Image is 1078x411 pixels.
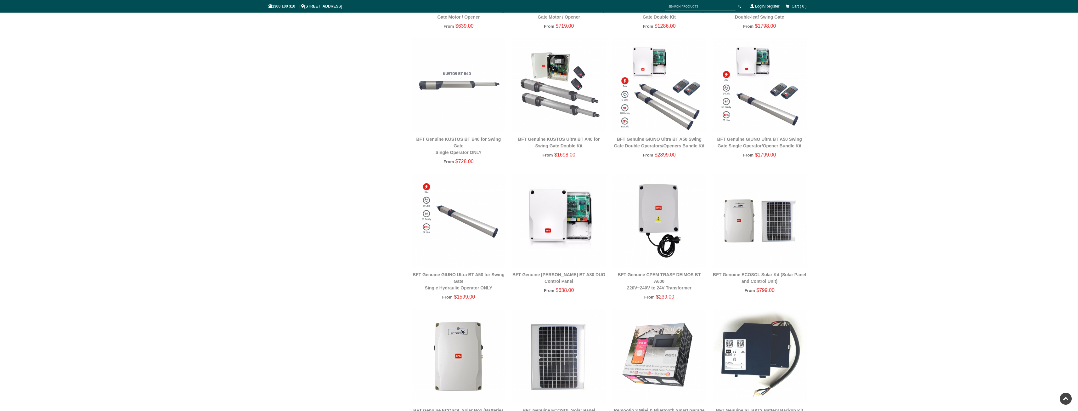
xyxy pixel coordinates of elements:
[512,309,606,403] img: BFT Genuine ECOSOL Solar Panel - Gate Warehouse
[755,152,776,157] span: $1799.00
[713,174,807,268] img: BFT Genuine ECOSOL Solar Kit (Solar Panel and Control Unit) - Gate Warehouse
[744,288,755,293] span: From
[544,24,554,29] span: From
[544,288,554,293] span: From
[655,152,676,157] span: $2899.00
[612,174,706,268] img: BFT Genuine CPEM TRASF DEIMOS BT A600 - 220V~240V to 24V Transformer - Gate Warehouse
[614,137,704,148] a: BFT Genuine GIUNO Ultra BT A50 Swing Gate Double Operators/Openers Bundle Kit
[454,294,475,300] span: $1599.00
[743,153,753,157] span: From
[542,153,553,157] span: From
[792,4,806,9] span: Cart ( 0 )
[413,8,505,20] a: BFT Genuine DEIMOS Ultra BT A400 Sliding Gate Motor / Opener
[755,4,779,9] a: Login/Register
[268,4,342,9] span: 1300 100 310 | [STREET_ADDRESS]
[952,243,1078,389] iframe: LiveChat chat widget
[756,288,775,293] span: $799.00
[713,38,807,132] img: BFT Genuine GIUNO Ultra BT A50 Swing Gate Single Operator/Opener Bundle Kit - Gate Warehouse
[643,153,653,157] span: From
[612,309,706,403] img: Remootio 3 WiFi & Bluetooth Smart Garage Door Gate Opener - Gate Warehouse
[512,38,606,132] img: BFT Genuine KUSTOS Ultra BT A40 for Swing Gate Double Kit - Gate Warehouse
[556,23,574,29] span: $719.00
[612,38,706,132] img: BFT Genuine GIUNO Ultra BT A50 Swing Gate Double Operators/Openers Bundle Kit - Gate Warehouse
[644,295,655,300] span: From
[412,38,506,132] img: BFT Genuine KUSTOS BT B40 for Swing Gate - Single Operator ONLY - Gate Warehouse
[512,272,605,284] a: BFT Genuine [PERSON_NAME] BT A80 DUO Control Panel
[412,309,506,403] img: BFT Genuine ECOSOL Solar Box (Batteries Included) - Gate Warehouse
[554,152,575,157] span: $1698.00
[717,137,802,148] a: BFT Genuine GIUNO Ultra BT A50 Swing Gate Single Operator/Opener Bundle Kit
[442,295,453,300] span: From
[413,272,505,290] a: BFT Genuine GIUNO Ultra BT A50 for Swing GateSingle Hydraulic Operator ONLY
[618,272,701,290] a: BFT Genuine CPEM TRASF DEIMOS BT A600220V~240V to 24V Transformer
[643,24,653,29] span: From
[518,137,600,148] a: BFT Genuine KUSTOS Ultra BT A40 for Swing Gate Double Kit
[721,8,798,20] a: BFT Genuine KUSTOS BT B40 Kit for Double-leaf Swing Gate
[755,23,776,29] span: $1798.00
[513,8,605,20] a: BFT Genuine DEIMOS Ultra BT A600 Sliding Gate Motor / Opener
[512,174,606,268] img: BFT Genuine THALIA BT A80 DUO Control Panel - Gate Warehouse
[743,24,753,29] span: From
[614,8,704,20] a: BFT Genuine VIRGO SMART BT A20 Swing Gate Double Kit
[443,159,454,164] span: From
[665,3,736,10] input: SEARCH PRODUCTS
[713,309,807,403] img: BFT Genuine SL BAT2 Battery Backup Kit for Sliding Motor DEIMOS (A400 / A600) / ARES - Gate Wareh...
[416,137,501,155] a: BFT Genuine KUSTOS BT B40 for Swing GateSingle Operator ONLY
[412,174,506,268] img: BFT Genuine GIUNO Ultra BT A50 for Swing Gate - Single Hydraulic Operator ONLY - Gate Warehouse
[455,23,474,29] span: $639.00
[656,294,674,300] span: $239.00
[655,23,676,29] span: $1286.00
[713,272,806,284] a: BFT Genuine ECOSOL Solar Kit (Solar Panel and Control Unit)
[455,159,474,164] span: $728.00
[556,288,574,293] span: $638.00
[443,24,454,29] span: From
